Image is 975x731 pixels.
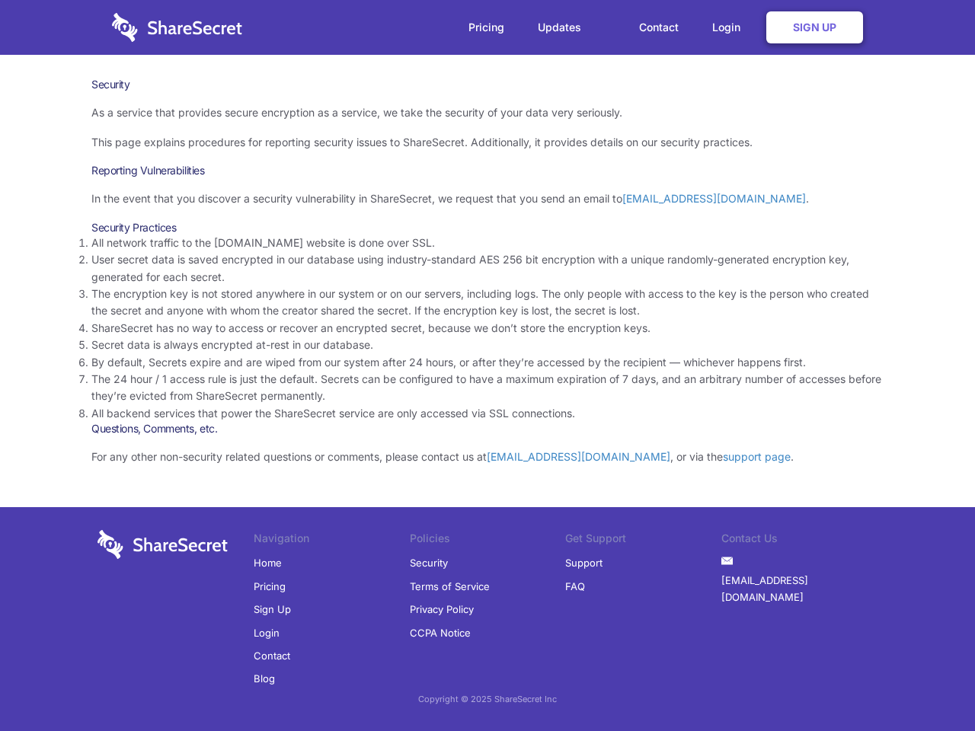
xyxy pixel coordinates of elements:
[721,530,877,551] li: Contact Us
[565,575,585,598] a: FAQ
[453,4,519,51] a: Pricing
[91,422,884,436] h3: Questions, Comments, etc.
[91,405,884,422] li: All backend services that power the ShareSecret service are only accessed via SSL connections.
[254,598,291,621] a: Sign Up
[487,450,670,463] a: [EMAIL_ADDRESS][DOMAIN_NAME]
[91,320,884,337] li: ShareSecret has no way to access or recover an encrypted secret, because we don’t store the encry...
[565,530,721,551] li: Get Support
[112,13,242,42] img: logo-wordmark-white-trans-d4663122ce5f474addd5e946df7df03e33cb6a1c49d2221995e7729f52c070b2.svg
[624,4,694,51] a: Contact
[91,354,884,371] li: By default, Secrets expire and are wiped from our system after 24 hours, or after they’re accesse...
[97,530,228,559] img: logo-wordmark-white-trans-d4663122ce5f474addd5e946df7df03e33cb6a1c49d2221995e7729f52c070b2.svg
[622,192,806,205] a: [EMAIL_ADDRESS][DOMAIN_NAME]
[254,644,290,667] a: Contact
[410,575,490,598] a: Terms of Service
[91,251,884,286] li: User secret data is saved encrypted in our database using industry-standard AES 256 bit encryptio...
[91,134,884,151] p: This page explains procedures for reporting security issues to ShareSecret. Additionally, it prov...
[254,575,286,598] a: Pricing
[410,598,474,621] a: Privacy Policy
[91,286,884,320] li: The encryption key is not stored anywhere in our system or on our servers, including logs. The on...
[91,78,884,91] h1: Security
[91,235,884,251] li: All network traffic to the [DOMAIN_NAME] website is done over SSL.
[565,551,603,574] a: Support
[721,569,877,609] a: [EMAIL_ADDRESS][DOMAIN_NAME]
[91,164,884,177] h3: Reporting Vulnerabilities
[723,450,791,463] a: support page
[254,667,275,690] a: Blog
[91,190,884,207] p: In the event that you discover a security vulnerability in ShareSecret, we request that you send ...
[254,621,280,644] a: Login
[410,551,448,574] a: Security
[697,4,763,51] a: Login
[410,530,566,551] li: Policies
[91,337,884,353] li: Secret data is always encrypted at-rest in our database.
[254,551,282,574] a: Home
[91,221,884,235] h3: Security Practices
[766,11,863,43] a: Sign Up
[410,621,471,644] a: CCPA Notice
[91,448,884,465] p: For any other non-security related questions or comments, please contact us at , or via the .
[91,104,884,121] p: As a service that provides secure encryption as a service, we take the security of your data very...
[91,371,884,405] li: The 24 hour / 1 access rule is just the default. Secrets can be configured to have a maximum expi...
[254,530,410,551] li: Navigation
